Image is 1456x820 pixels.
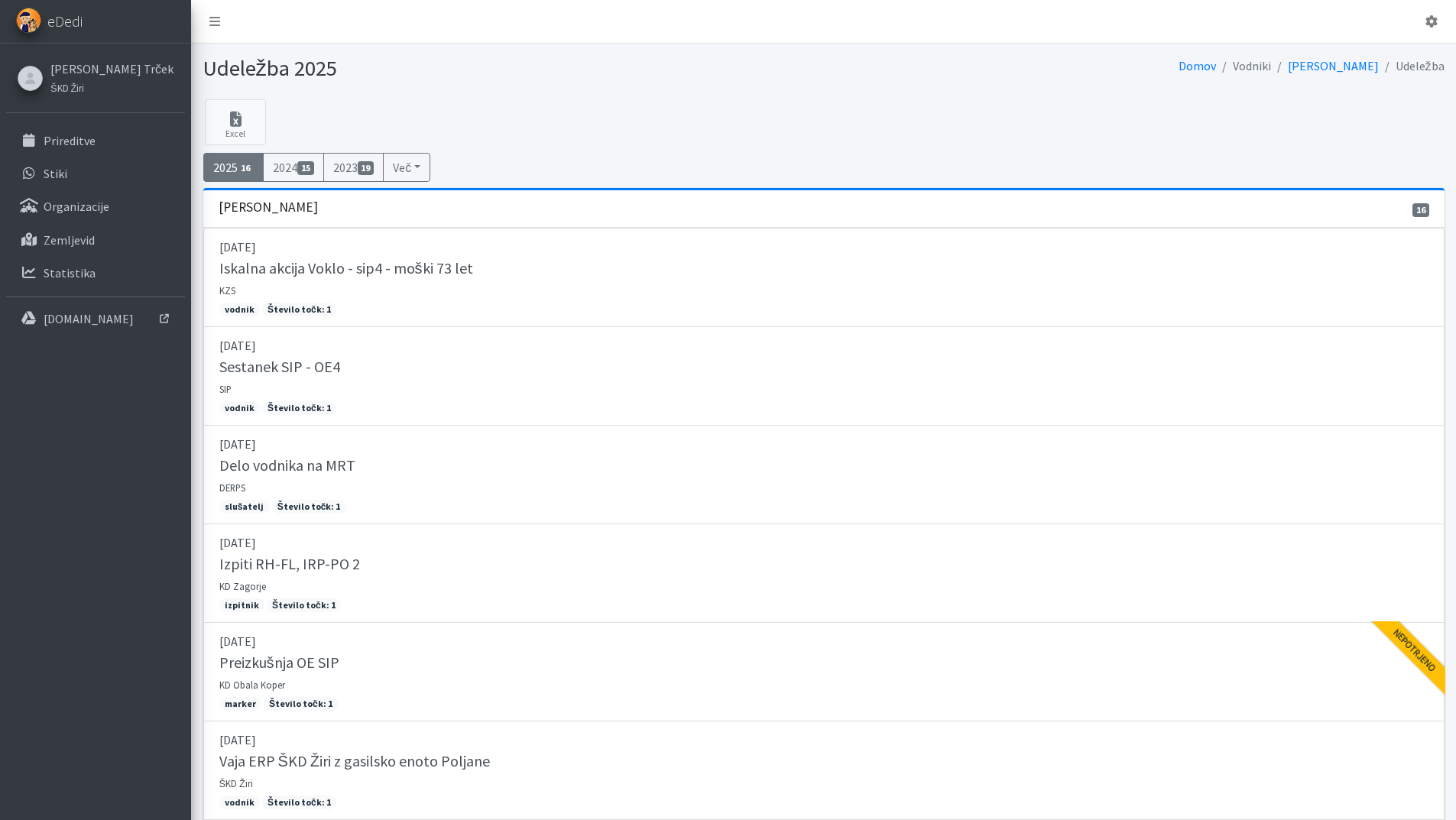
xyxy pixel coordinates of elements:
[47,10,83,33] span: eDedi
[219,796,260,809] span: vodnik
[50,60,173,78] a: [PERSON_NAME] Trček
[219,555,360,573] h5: Izpiti RH-FL, IRP-PO 2
[44,232,95,248] p: Zemljevid
[219,653,339,672] h5: Preizkušnja OE SIP
[219,284,235,297] small: KZS
[203,623,1445,721] a: [DATE] Preizkušnja OE SIP KD Obala Koper marker Število točk: 1 Nepotrjeno
[219,580,266,592] small: KD Zagorje
[6,303,185,334] a: [DOMAIN_NAME]
[203,426,1445,524] a: [DATE] Delo vodnika na MRT DERPS slušatelj Število točk: 1
[219,598,264,612] span: izpitnik
[44,166,67,181] p: Stiki
[219,456,355,475] h5: Delo vodnika na MRT
[219,401,260,415] span: vodnik
[219,777,253,789] small: ŠKD Žiri
[1379,55,1445,77] li: Udeležba
[297,161,314,175] span: 15
[6,125,185,156] a: Prireditve
[219,697,261,711] span: marker
[203,55,819,82] h1: Udeležba 2025
[219,435,1428,453] p: [DATE]
[6,225,185,255] a: Zemljevid
[358,161,375,175] span: 19
[219,679,285,691] small: KD Obala Koper
[16,8,41,33] img: eDedi
[262,303,336,316] span: Število točk: 1
[219,358,340,376] h5: Sestanek SIP - OE4
[219,303,260,316] span: vodnik
[262,796,336,809] span: Število točk: 1
[44,133,96,148] p: Prireditve
[1179,58,1216,73] a: Domov
[238,161,255,175] span: 16
[44,311,134,326] p: [DOMAIN_NAME]
[219,336,1428,355] p: [DATE]
[6,191,185,222] a: Organizacije
[203,721,1445,820] a: [DATE] Vaja ERP ŠKD Žiri z gasilsko enoto Poljane ŠKD Žiri vodnik Število točk: 1
[1412,203,1429,217] span: 16
[219,533,1428,552] p: [DATE]
[219,500,270,514] span: slušatelj
[203,327,1445,426] a: [DATE] Sestanek SIP - OE4 SIP vodnik Število točk: 1
[203,153,264,182] a: 202516
[267,598,341,612] span: Število točk: 1
[323,153,384,182] a: 202319
[205,99,266,145] a: Excel
[1216,55,1271,77] li: Vodniki
[219,481,245,494] small: DERPS
[262,401,336,415] span: Število točk: 1
[203,524,1445,623] a: [DATE] Izpiti RH-FL, IRP-PO 2 KD Zagorje izpitnik Število točk: 1
[219,259,473,277] h5: Iskalna akcija Voklo - sip4 - moški 73 let
[1288,58,1379,73] a: [PERSON_NAME]
[263,153,324,182] a: 202415
[264,697,338,711] span: Število točk: 1
[219,632,1428,650] p: [DATE]
[219,752,491,770] h5: Vaja ERP ŠKD Žiri z gasilsko enoto Poljane
[203,228,1445,327] a: [DATE] Iskalna akcija Voklo - sip4 - moški 73 let KZS vodnik Število točk: 1
[6,158,185,189] a: Stiki
[219,199,318,216] h3: [PERSON_NAME]
[50,78,173,96] a: ŠKD Žiri
[219,238,1428,256] p: [DATE]
[44,265,96,280] p: Statistika
[272,500,346,514] span: Število točk: 1
[383,153,430,182] button: Več
[44,199,109,214] p: Organizacije
[219,383,232,395] small: SIP
[50,82,84,94] small: ŠKD Žiri
[6,258,185,288] a: Statistika
[219,731,1428,749] p: [DATE]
